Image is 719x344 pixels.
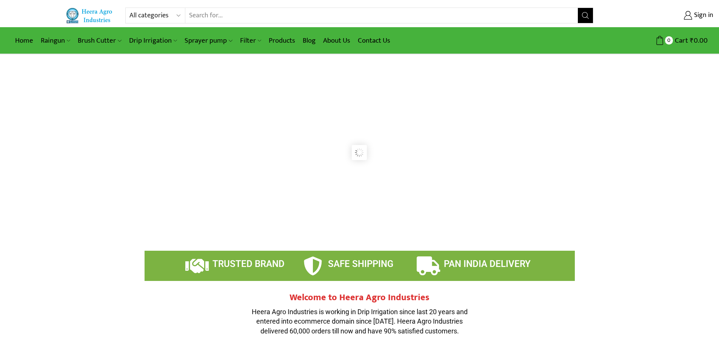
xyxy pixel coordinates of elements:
a: Products [265,32,299,49]
span: SAFE SHIPPING [328,259,393,269]
a: Contact Us [354,32,394,49]
span: ₹ [690,35,694,46]
input: Search for... [185,8,578,23]
a: 0 Cart ₹0.00 [601,34,708,48]
a: Raingun [37,32,74,49]
a: Sprayer pump [181,32,236,49]
h2: Welcome to Heera Agro Industries [246,292,473,303]
span: Cart [673,35,688,46]
a: Filter [236,32,265,49]
p: Heera Agro Industries is working in Drip Irrigation since last 20 years and entered into ecommerc... [246,307,473,336]
a: Sign in [605,9,713,22]
a: Drip Irrigation [125,32,181,49]
span: TRUSTED BRAND [212,259,285,269]
a: Blog [299,32,319,49]
button: Search button [578,8,593,23]
a: About Us [319,32,354,49]
a: Home [11,32,37,49]
span: Sign in [692,11,713,20]
span: 0 [665,36,673,44]
span: PAN INDIA DELIVERY [444,259,531,269]
a: Brush Cutter [74,32,125,49]
bdi: 0.00 [690,35,708,46]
